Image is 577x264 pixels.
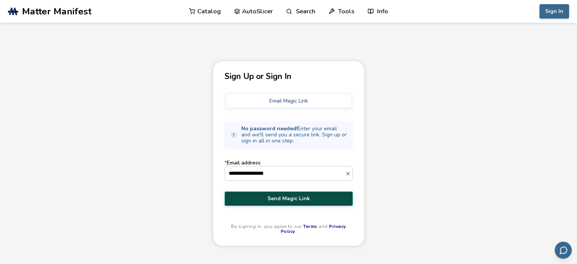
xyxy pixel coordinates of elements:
[226,94,351,108] button: Email Magic Link
[539,4,569,19] button: Sign In
[225,160,353,180] label: Email address
[241,125,297,132] strong: No password needed!
[345,171,352,176] button: *Email address
[225,166,345,180] input: *Email address
[225,191,353,206] button: Send Magic Link
[22,6,91,17] span: Matter Manifest
[303,223,318,229] a: Terms
[281,223,346,235] a: Privacy Policy
[230,196,347,202] span: Send Magic Link
[225,73,353,81] p: Sign Up or Sign In
[225,224,353,235] p: By signing in, you agree to our and .
[241,126,347,144] span: Enter your email and we'll send you a secure link. Sign up or sign in all in one step.
[555,242,572,259] button: Send feedback via email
